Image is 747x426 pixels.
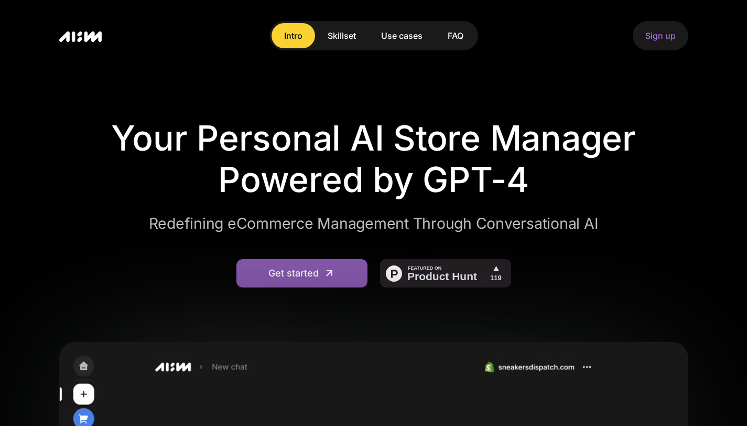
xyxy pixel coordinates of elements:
a: Skillset [315,23,369,48]
h1: Your Personal AI Store Manager Powered by GPT-4 [96,118,652,200]
a: Get started [236,259,367,287]
img: AI Store Manager - Your personal AI store manager powered by GPT-4 | Product Hunt [380,259,511,287]
a: Sign up [633,21,688,50]
div: Sign up [645,29,676,42]
div: Use cases [381,29,423,42]
p: Redefining eCommerce Management Through Conversational AI [96,213,652,234]
a: Use cases [369,23,435,48]
div: FAQ [448,29,463,42]
div: Skillset [328,29,356,42]
div: Intro [284,29,302,42]
a: Intro [272,23,315,48]
a: FAQ [435,23,476,48]
div: Get started [268,267,319,280]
